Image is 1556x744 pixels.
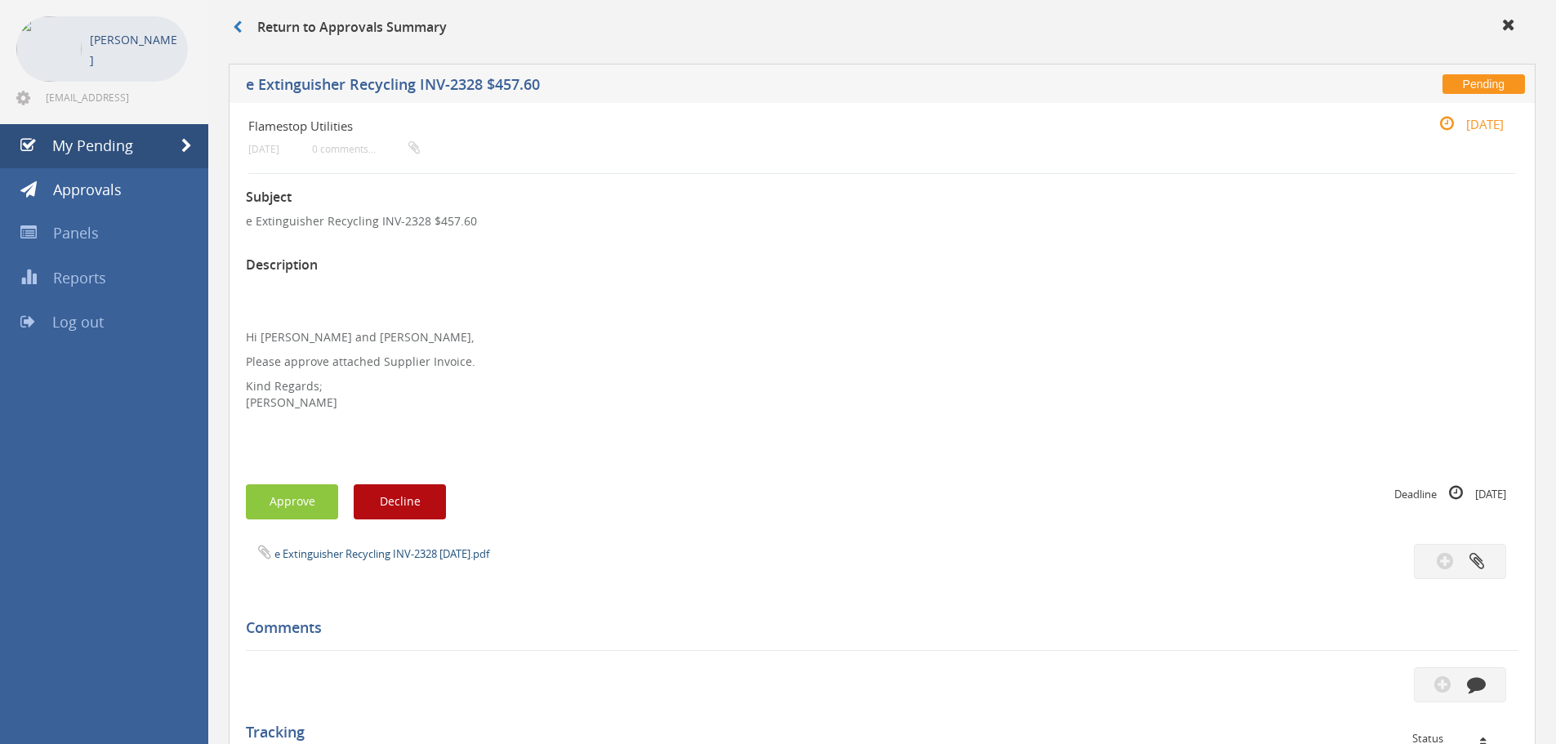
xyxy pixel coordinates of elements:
p: Please approve attached Supplier Invoice. [246,354,1518,370]
small: Deadline [DATE] [1394,484,1506,502]
div: Status [1412,733,1506,744]
a: e Extinguisher Recycling INV-2328 [DATE].pdf [274,546,489,561]
p: e Extinguisher Recycling INV-2328 $457.60 [246,213,1518,229]
span: Panels [53,223,99,243]
h5: Comments [246,620,1506,636]
small: 0 comments... [312,143,420,155]
p: Hi [PERSON_NAME] and [PERSON_NAME], [246,329,1518,345]
h5: e Extinguisher Recycling INV-2328 $457.60 [246,77,1139,97]
p: [PERSON_NAME] [90,29,180,70]
small: [DATE] [1422,115,1504,133]
p: Kind Regards; [PERSON_NAME] [246,378,1518,411]
span: Reports [53,268,106,287]
h4: Flamestop Utilities [248,119,1304,133]
h3: Description [246,258,1518,273]
h3: Return to Approvals Summary [233,20,447,35]
h3: Subject [246,190,1518,205]
button: Approve [246,484,338,519]
span: My Pending [52,136,133,155]
span: Log out [52,312,104,332]
button: Decline [354,484,446,519]
span: Pending [1442,74,1525,94]
span: [EMAIL_ADDRESS][DOMAIN_NAME] [46,91,185,104]
h5: Tracking [246,724,1506,741]
span: Approvals [53,180,122,199]
small: [DATE] [248,143,279,155]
